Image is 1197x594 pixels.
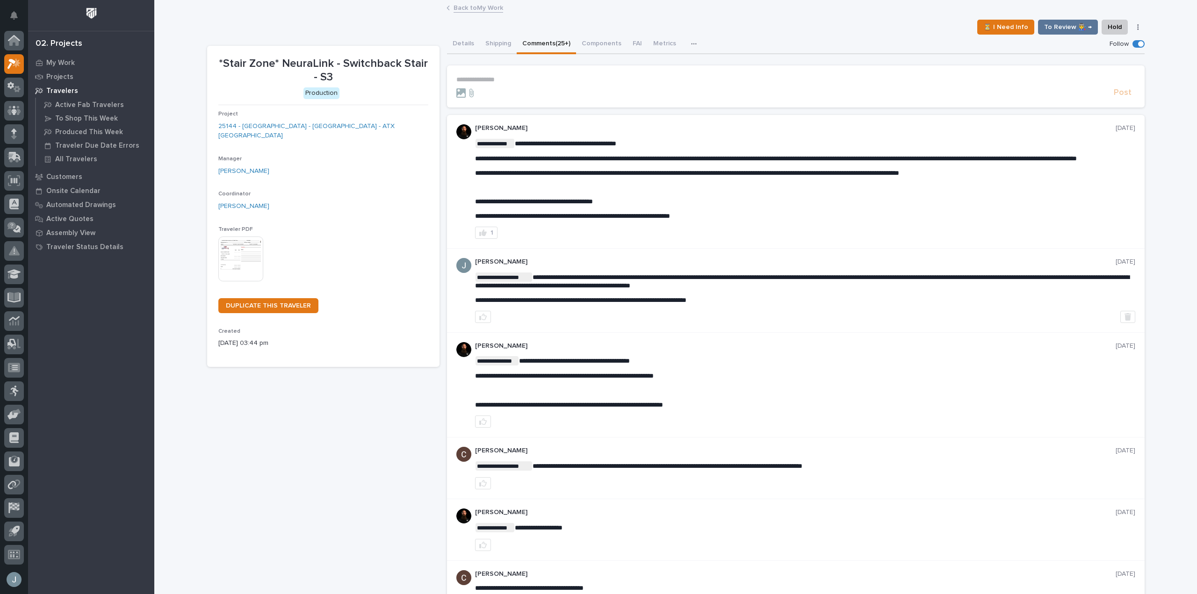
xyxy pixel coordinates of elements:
[1120,311,1135,323] button: Delete post
[447,35,480,54] button: Details
[218,298,318,313] a: DUPLICATE THIS TRAVELER
[475,539,491,551] button: like this post
[55,101,124,109] p: Active Fab Travelers
[55,128,123,136] p: Produced This Week
[475,570,1116,578] p: [PERSON_NAME]
[36,98,154,111] a: Active Fab Travelers
[490,229,493,236] div: 1
[1116,258,1135,266] p: [DATE]
[475,508,1116,516] p: [PERSON_NAME]
[12,11,24,26] div: Notifications
[1110,40,1129,48] p: Follow
[218,329,240,334] span: Created
[475,227,498,239] button: 1
[303,87,339,99] div: Production
[36,39,82,49] div: 02. Projects
[28,212,154,226] a: Active Quotes
[456,570,471,585] img: AGNmyxaji213nCK4JzPdPN3H3CMBhXDSA2tJ_sy3UIa5=s96-c
[983,21,1028,33] span: ⏳ I Need Info
[218,166,269,176] a: [PERSON_NAME]
[576,35,627,54] button: Components
[218,57,428,84] p: *Stair Zone* NeuraLink - Switchback Stair - S3
[475,477,491,489] button: like this post
[28,56,154,70] a: My Work
[475,258,1116,266] p: [PERSON_NAME]
[226,302,311,309] span: DUPLICATE THIS TRAVELER
[46,87,78,95] p: Travelers
[218,191,251,197] span: Coordinator
[4,6,24,25] button: Notifications
[475,342,1116,350] p: [PERSON_NAME]
[83,5,100,22] img: Workspace Logo
[28,226,154,240] a: Assembly View
[1044,21,1092,33] span: To Review 👨‍🏭 →
[46,173,82,181] p: Customers
[1116,342,1135,350] p: [DATE]
[218,227,253,232] span: Traveler PDF
[1116,570,1135,578] p: [DATE]
[28,240,154,254] a: Traveler Status Details
[627,35,648,54] button: FAI
[46,215,94,223] p: Active Quotes
[456,342,471,357] img: zmKUmRVDQjmBLfnAs97p
[36,152,154,165] a: All Travelers
[1110,87,1135,98] button: Post
[28,170,154,184] a: Customers
[46,187,101,195] p: Onsite Calendar
[1116,447,1135,455] p: [DATE]
[456,124,471,139] img: zmKUmRVDQjmBLfnAs97p
[1114,87,1132,98] span: Post
[475,124,1116,132] p: [PERSON_NAME]
[55,115,118,123] p: To Shop This Week
[648,35,682,54] button: Metrics
[28,70,154,84] a: Projects
[55,155,97,164] p: All Travelers
[55,142,139,150] p: Traveler Due Date Errors
[1038,20,1098,35] button: To Review 👨‍🏭 →
[218,156,242,162] span: Manager
[46,201,116,209] p: Automated Drawings
[475,447,1116,455] p: [PERSON_NAME]
[1108,21,1122,33] span: Hold
[4,570,24,589] button: users-avatar
[36,139,154,152] a: Traveler Due Date Errors
[36,112,154,125] a: To Shop This Week
[218,201,269,211] a: [PERSON_NAME]
[46,229,95,237] p: Assembly View
[218,338,428,348] p: [DATE] 03:44 pm
[28,84,154,98] a: Travelers
[456,508,471,523] img: zmKUmRVDQjmBLfnAs97p
[1116,124,1135,132] p: [DATE]
[480,35,517,54] button: Shipping
[475,415,491,428] button: like this post
[456,447,471,462] img: AGNmyxaji213nCK4JzPdPN3H3CMBhXDSA2tJ_sy3UIa5=s96-c
[1116,508,1135,516] p: [DATE]
[28,198,154,212] a: Automated Drawings
[46,243,123,251] p: Traveler Status Details
[218,122,428,141] a: 25144 - [GEOGRAPHIC_DATA] - [GEOGRAPHIC_DATA] - ATX [GEOGRAPHIC_DATA]
[46,59,75,67] p: My Work
[1102,20,1128,35] button: Hold
[46,73,73,81] p: Projects
[517,35,576,54] button: Comments (25+)
[36,125,154,138] a: Produced This Week
[454,2,503,13] a: Back toMy Work
[218,111,238,117] span: Project
[456,258,471,273] img: ACg8ocIJHU6JEmo4GV-3KL6HuSvSpWhSGqG5DdxF6tKpN6m2=s96-c
[977,20,1034,35] button: ⏳ I Need Info
[28,184,154,198] a: Onsite Calendar
[475,311,491,323] button: like this post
